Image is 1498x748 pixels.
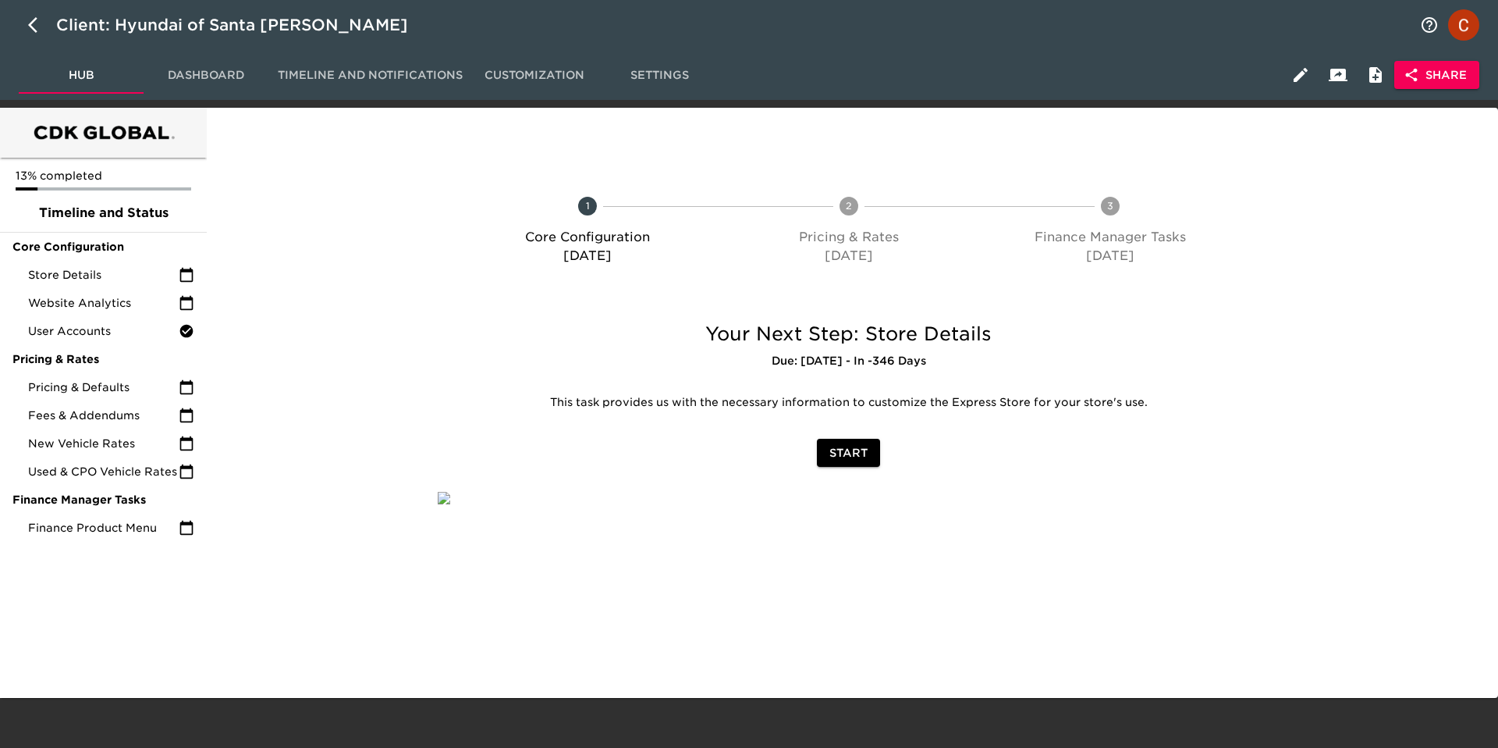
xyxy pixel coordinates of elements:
[28,267,179,283] span: Store Details
[449,395,1248,411] p: This task provides us with the necessary information to customize the Express Store for your stor...
[12,239,194,255] span: Core Configuration
[28,436,179,451] span: New Vehicle Rates
[829,443,868,463] span: Start
[986,228,1235,247] p: Finance Manager Tasks
[1394,61,1479,90] button: Share
[28,323,179,339] span: User Accounts
[438,492,450,504] img: qkibX1zbU72zw90W6Gan%2FTemplates%2FRjS7uaFIXtg43HUzxvoG%2F3e51d9d6-1114-4229-a5bf-f5ca567b6beb.jpg
[1357,56,1394,94] button: Internal Notes and Comments
[724,228,973,247] p: Pricing & Rates
[1282,56,1319,94] button: Edit Hub
[463,228,712,247] p: Core Configuration
[28,520,179,536] span: Finance Product Menu
[817,439,880,468] button: Start
[12,492,194,508] span: Finance Manager Tasks
[585,200,589,212] text: 1
[1411,6,1448,44] button: notifications
[1407,66,1467,85] span: Share
[438,322,1259,347] h5: Your Next Step: Store Details
[1107,200,1113,212] text: 3
[56,12,430,37] div: Client: Hyundai of Santa [PERSON_NAME]
[278,66,463,85] span: Timeline and Notifications
[12,351,194,367] span: Pricing & Rates
[28,408,179,423] span: Fees & Addendums
[463,247,712,265] p: [DATE]
[846,200,852,212] text: 2
[12,204,194,223] span: Timeline and Status
[28,295,179,311] span: Website Analytics
[986,247,1235,265] p: [DATE]
[724,247,973,265] p: [DATE]
[606,66,712,85] span: Settings
[28,464,179,479] span: Used & CPO Vehicle Rates
[1448,9,1479,41] img: Profile
[153,66,259,85] span: Dashboard
[1319,56,1357,94] button: Client View
[28,379,179,395] span: Pricing & Defaults
[28,66,134,85] span: Hub
[438,353,1259,370] h6: Due: [DATE] - In -346 Days
[16,168,191,183] p: 13% completed
[481,66,587,85] span: Customization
